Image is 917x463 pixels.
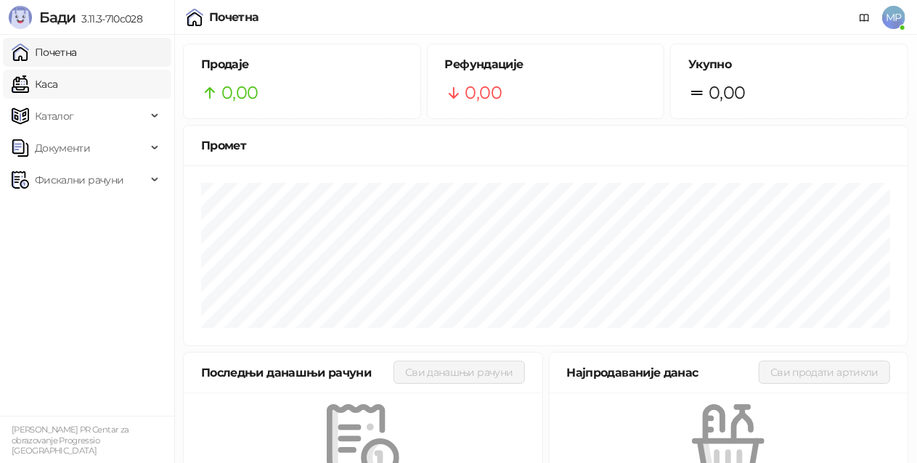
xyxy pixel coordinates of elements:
div: Почетна [209,12,259,23]
button: Сви продати артикли [759,361,890,384]
small: [PERSON_NAME] PR Centar za obrazovanje Progressio [GEOGRAPHIC_DATA] [12,425,129,456]
span: Каталог [35,102,74,131]
a: Каса [12,70,57,99]
a: Документација [853,6,876,29]
button: Сви данашњи рачуни [394,361,524,384]
span: 3.11.3-710c028 [76,12,142,25]
span: 0,00 [709,79,745,107]
div: Последњи данашњи рачуни [201,364,394,382]
span: 0,00 [465,79,502,107]
span: Бади [39,9,76,26]
span: Фискални рачуни [35,165,123,194]
h5: Укупно [688,56,890,73]
h5: Продаје [201,56,403,73]
div: Промет [201,136,890,155]
h5: Рефундације [445,56,647,73]
a: Почетна [12,38,77,67]
span: MP [882,6,905,29]
span: 0,00 [221,79,258,107]
div: Најпродаваније данас [567,364,759,382]
span: Документи [35,134,90,163]
img: Logo [9,6,32,29]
